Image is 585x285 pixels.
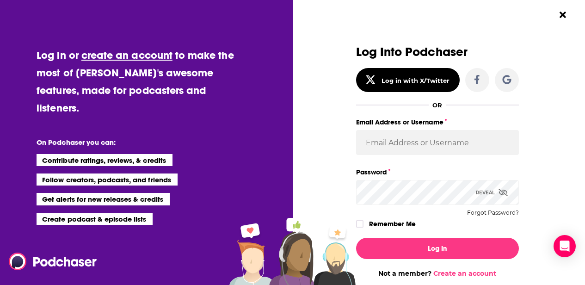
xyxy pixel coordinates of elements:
[9,253,90,270] a: Podchaser - Follow, Share and Rate Podcasts
[369,218,416,230] label: Remember Me
[356,116,519,128] label: Email Address or Username
[433,269,496,278] a: Create an account
[37,138,222,147] li: On Podchaser you can:
[356,45,519,59] h3: Log Into Podchaser
[476,180,508,205] div: Reveal
[554,235,576,257] div: Open Intercom Messenger
[356,269,519,278] div: Not a member?
[432,101,442,109] div: OR
[356,130,519,155] input: Email Address or Username
[37,193,169,205] li: Get alerts for new releases & credits
[37,173,178,186] li: Follow creators, podcasts, and friends
[356,68,460,92] button: Log in with X/Twitter
[554,6,572,24] button: Close Button
[81,49,172,62] a: create an account
[9,253,98,270] img: Podchaser - Follow, Share and Rate Podcasts
[467,210,519,216] button: Forgot Password?
[356,166,519,178] label: Password
[382,77,450,84] div: Log in with X/Twitter
[37,154,172,166] li: Contribute ratings, reviews, & credits
[356,238,519,259] button: Log In
[37,213,153,225] li: Create podcast & episode lists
